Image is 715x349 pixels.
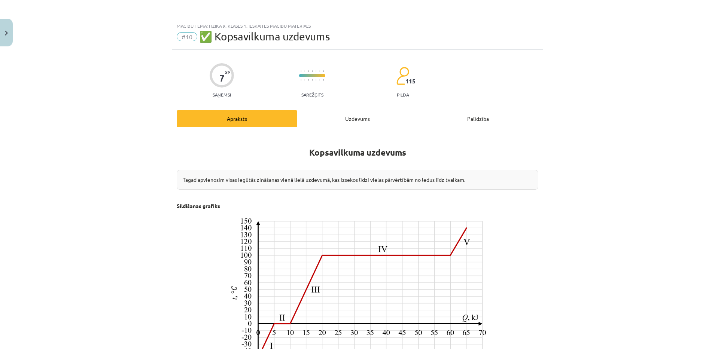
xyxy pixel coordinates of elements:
[199,30,330,43] span: ✅ Kopsavilkuma uzdevums
[396,67,409,85] img: students-c634bb4e5e11cddfef0936a35e636f08e4e9abd3cc4e673bd6f9a4125e45ecb1.svg
[319,70,320,72] img: icon-short-line-57e1e144782c952c97e751825c79c345078a6d821885a25fce030b3d8c18986b.svg
[177,110,297,127] div: Apraksts
[405,78,416,85] span: 115
[5,31,8,36] img: icon-close-lesson-0947bae3869378f0d4975bcd49f059093ad1ed9edebbc8119c70593378902aed.svg
[308,79,309,81] img: icon-short-line-57e1e144782c952c97e751825c79c345078a6d821885a25fce030b3d8c18986b.svg
[312,70,313,72] img: icon-short-line-57e1e144782c952c97e751825c79c345078a6d821885a25fce030b3d8c18986b.svg
[219,73,225,83] div: 7
[177,170,538,190] div: Tagad apvienosim visas iegūtās zināšanas vienā lielā uzdevumā, kas izsekos līdzi vielas pārvērtīb...
[210,92,234,97] p: Saņemsi
[304,79,305,81] img: icon-short-line-57e1e144782c952c97e751825c79c345078a6d821885a25fce030b3d8c18986b.svg
[177,23,538,28] div: Mācību tēma: Fizika 9. klases 1. ieskaites mācību materiāls
[301,92,323,97] p: Sarežģīts
[304,70,305,72] img: icon-short-line-57e1e144782c952c97e751825c79c345078a6d821885a25fce030b3d8c18986b.svg
[323,79,324,81] img: icon-short-line-57e1e144782c952c97e751825c79c345078a6d821885a25fce030b3d8c18986b.svg
[308,70,309,72] img: icon-short-line-57e1e144782c952c97e751825c79c345078a6d821885a25fce030b3d8c18986b.svg
[418,110,538,127] div: Palīdzība
[297,110,418,127] div: Uzdevums
[323,70,324,72] img: icon-short-line-57e1e144782c952c97e751825c79c345078a6d821885a25fce030b3d8c18986b.svg
[319,79,320,81] img: icon-short-line-57e1e144782c952c97e751825c79c345078a6d821885a25fce030b3d8c18986b.svg
[309,147,406,158] strong: Kopsavilkuma uzdevums
[177,32,197,41] span: #10
[177,202,220,209] strong: Sildīšanas grafiks
[397,92,409,97] p: pilda
[225,70,230,74] span: XP
[312,79,313,81] img: icon-short-line-57e1e144782c952c97e751825c79c345078a6d821885a25fce030b3d8c18986b.svg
